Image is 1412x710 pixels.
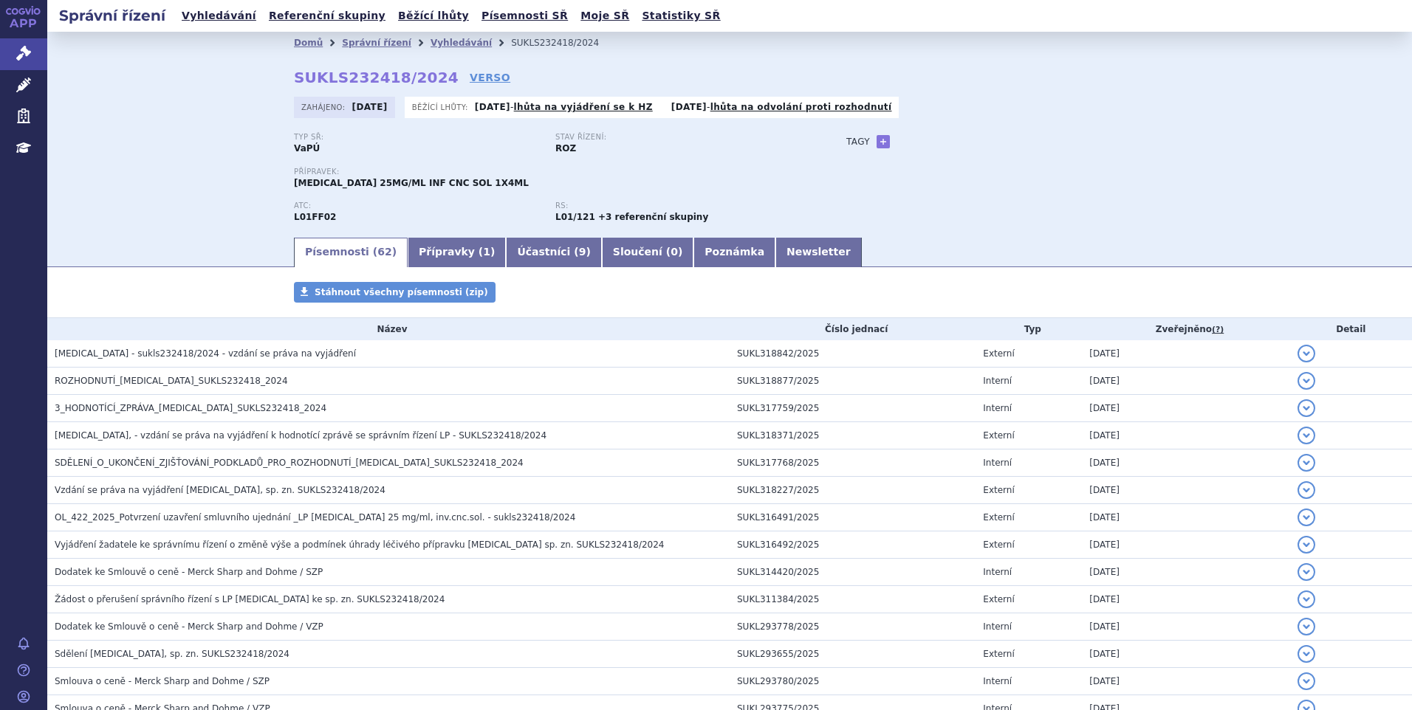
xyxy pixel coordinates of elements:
td: SUKL314420/2025 [730,559,976,586]
span: 62 [377,246,391,258]
button: detail [1298,427,1315,444]
strong: +3 referenční skupiny [598,212,708,222]
a: Referenční skupiny [264,6,390,26]
button: detail [1298,536,1315,554]
a: Účastníci (9) [506,238,601,267]
td: [DATE] [1082,559,1289,586]
p: - [671,101,892,113]
p: Přípravek: [294,168,817,176]
td: SUKL293778/2025 [730,613,976,641]
td: SUKL316492/2025 [730,531,976,559]
p: Typ SŘ: [294,133,541,142]
a: lhůta na odvolání proti rozhodnutí [710,102,892,112]
span: Externí [983,348,1014,359]
button: detail [1298,454,1315,472]
span: Stáhnout všechny písemnosti (zip) [315,287,488,297]
td: SUKL316491/2025 [730,504,976,531]
strong: [DATE] [352,102,388,112]
strong: ROZ [555,143,576,154]
span: Vzdání se práva na vyjádření KEYTRUDA, sp. zn. SUKLS232418/2024 [55,485,385,495]
td: [DATE] [1082,504,1289,531]
span: Externí [983,594,1014,604]
span: Interní [983,676,1012,686]
th: Detail [1290,318,1412,340]
button: detail [1298,645,1315,663]
td: [DATE] [1082,477,1289,504]
p: RS: [555,201,802,210]
h3: Tagy [846,133,870,151]
button: detail [1298,590,1315,608]
span: OL_422_2025_Potvrzení uzavření smluvního ujednání _LP KEYTRUDA 25 mg/ml, inv.cnc.sol. - sukls2324... [55,512,575,523]
span: SDĚLENÍ_O_UKONČENÍ_ZJIŠŤOVÁNÍ_PODKLADŮ_PRO_ROZHODNUTÍ_KEYTRUDA_SUKLS232418_2024 [55,458,524,468]
span: KEYTRUDA - sukls232418/2024 - vzdání se práva na vyjádření [55,348,356,359]
td: [DATE] [1082,422,1289,449]
td: [DATE] [1082,668,1289,695]
span: Externí [983,485,1014,495]
td: SUKL318227/2025 [730,477,976,504]
a: Domů [294,38,323,48]
span: Běžící lhůty: [412,101,471,113]
span: Žádost o přerušení správního řízení s LP Keytruda ke sp. zn. SUKLS232418/2024 [55,594,445,604]
strong: PEMBROLIZUMAB [294,212,336,222]
td: [DATE] [1082,613,1289,641]
strong: SUKLS232418/2024 [294,69,459,86]
a: Moje SŘ [576,6,634,26]
a: VERSO [470,70,510,85]
th: Typ [976,318,1082,340]
li: SUKLS232418/2024 [511,32,618,54]
td: [DATE] [1082,368,1289,395]
td: [DATE] [1082,340,1289,368]
span: Interní [983,403,1012,413]
button: detail [1298,618,1315,635]
span: Vyjádření žadatele ke správnímu řízení o změně výše a podmínek úhrady léčivého přípravku KEYTRUDA... [55,540,664,550]
td: SUKL293655/2025 [730,641,976,668]
button: detail [1298,672,1315,690]
span: Externí [983,649,1014,659]
span: Interní [983,458,1012,468]
td: SUKL293780/2025 [730,668,976,695]
span: 3_HODNOTÍCÍ_ZPRÁVA_KEYTRUDA_SUKLS232418_2024 [55,403,326,413]
span: Externí [983,512,1014,523]
button: detail [1298,563,1315,581]
strong: [DATE] [671,102,707,112]
td: [DATE] [1082,531,1289,559]
td: [DATE] [1082,449,1289,477]
p: - [475,101,653,113]
button: detail [1298,372,1315,390]
a: Vyhledávání [177,6,261,26]
th: Název [47,318,730,340]
span: 0 [671,246,678,258]
td: [DATE] [1082,641,1289,668]
span: Zahájeno: [301,101,348,113]
a: Stáhnout všechny písemnosti (zip) [294,282,496,303]
td: SUKL311384/2025 [730,586,976,613]
span: 9 [579,246,586,258]
a: Statistiky SŘ [637,6,724,26]
td: SUKL317768/2025 [730,449,976,477]
span: Externí [983,540,1014,550]
strong: pembrolizumab [555,212,595,222]
th: Číslo jednací [730,318,976,340]
span: Keytruda, - vzdání se práva na vyjádření k hodnotící zprávě se správním řízení LP - SUKLS232418/2024 [55,430,546,441]
td: SUKL318371/2025 [730,422,976,449]
a: Newsletter [775,238,862,267]
span: Interní [983,376,1012,386]
a: Přípravky (1) [408,238,506,267]
a: + [877,135,890,148]
span: Dodatek ke Smlouvě o ceně - Merck Sharp and Dohme / VZP [55,621,323,632]
a: Běžící lhůty [394,6,473,26]
a: Písemnosti (62) [294,238,408,267]
td: SUKL317759/2025 [730,395,976,422]
button: detail [1298,509,1315,526]
button: detail [1298,345,1315,362]
span: 1 [483,246,490,258]
span: [MEDICAL_DATA] 25MG/ML INF CNC SOL 1X4ML [294,178,529,188]
abbr: (?) [1212,325,1224,335]
td: [DATE] [1082,395,1289,422]
a: Správní řízení [342,38,411,48]
span: Dodatek ke Smlouvě o ceně - Merck Sharp and Dohme / SZP [55,567,323,577]
td: SUKL318842/2025 [730,340,976,368]
a: Písemnosti SŘ [477,6,572,26]
a: Poznámka [693,238,775,267]
span: Externí [983,430,1014,441]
